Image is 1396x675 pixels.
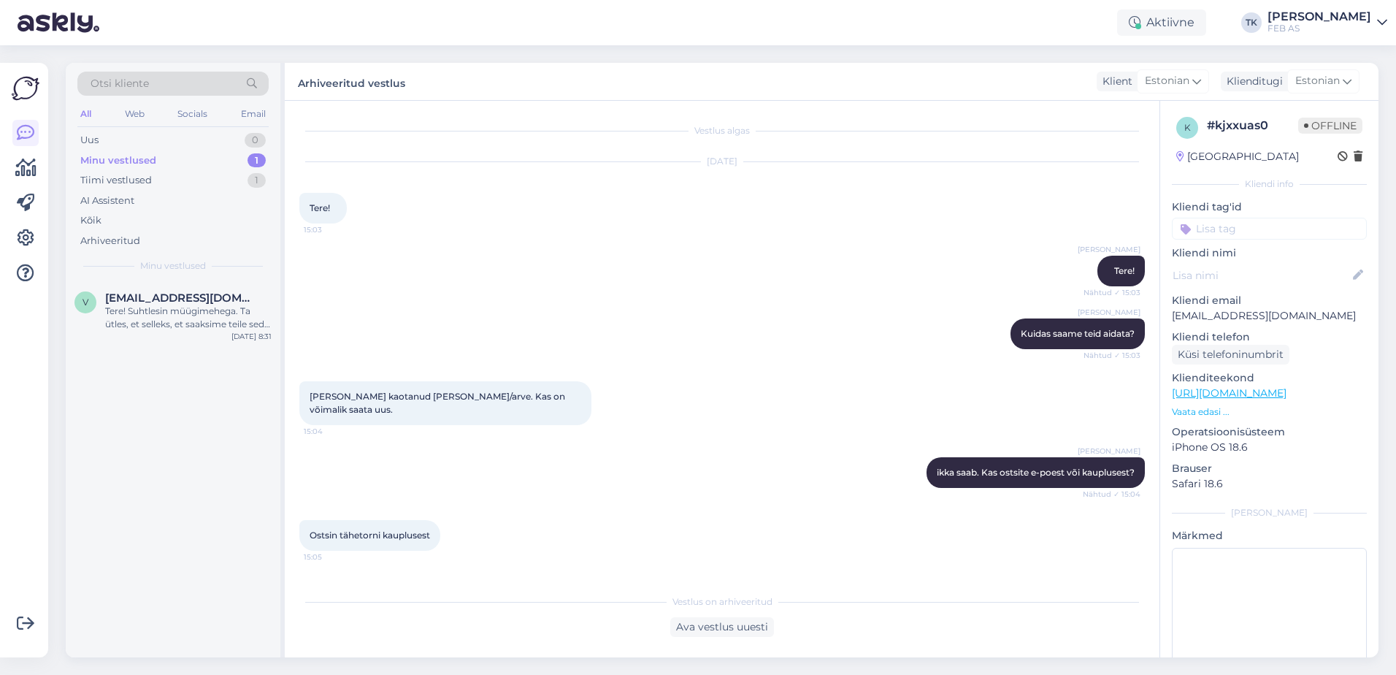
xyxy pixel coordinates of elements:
span: ikka saab. Kas ostsite e-poest või kauplusest? [937,467,1135,478]
div: Uus [80,133,99,148]
div: Klient [1097,74,1132,89]
span: 15:04 [304,426,358,437]
div: FEB AS [1267,23,1371,34]
span: Kuidas saame teid aidata? [1021,328,1135,339]
div: # kjxxuas0 [1207,117,1298,134]
p: Kliendi telefon [1172,329,1367,345]
span: Estonian [1145,73,1189,89]
div: Tiimi vestlused [80,173,152,188]
p: Klienditeekond [1172,370,1367,386]
input: Lisa nimi [1173,267,1350,283]
div: Küsi telefoninumbrit [1172,345,1289,365]
div: Kliendi info [1172,178,1367,191]
div: 1 [248,153,266,168]
div: [DATE] [299,155,1145,168]
div: 1 [248,173,266,188]
span: Offline [1298,118,1362,134]
div: Tere! Suhtlesin müügimehega. Ta ütles, et selleks, et saaksime teile seda toodet pakkuda, [PERSON... [105,305,272,331]
div: Socials [174,104,210,123]
span: k [1184,122,1191,133]
p: Safari 18.6 [1172,476,1367,492]
p: Kliendi tag'id [1172,199,1367,215]
div: Aktiivne [1117,9,1206,36]
div: Ava vestlus uuesti [670,617,774,637]
span: Vestlus on arhiveeritud [672,595,772,609]
span: visiitplus@mail.ru [105,291,257,305]
div: AI Assistent [80,194,134,208]
span: 15:05 [304,552,358,562]
div: Vestlus algas [299,124,1145,137]
span: v [83,297,88,308]
div: 0 [245,133,266,148]
p: Operatsioonisüsteem [1172,424,1367,440]
span: Nähtud ✓ 15:03 [1084,350,1140,361]
div: Kõik [80,213,101,228]
div: All [77,104,94,123]
span: Nähtud ✓ 15:03 [1084,287,1140,298]
div: [GEOGRAPHIC_DATA] [1176,149,1299,164]
div: Email [238,104,269,123]
div: Minu vestlused [80,153,156,168]
span: Estonian [1295,73,1340,89]
div: Arhiveeritud [80,234,140,248]
span: [PERSON_NAME] [1078,307,1140,318]
span: [PERSON_NAME] [1078,244,1140,255]
span: Ostsin tähetorni kauplusest [310,530,430,541]
span: Nähtud ✓ 15:04 [1083,489,1140,500]
a: [URL][DOMAIN_NAME] [1172,386,1286,400]
label: Arhiveeritud vestlus [298,72,405,91]
p: iPhone OS 18.6 [1172,440,1367,455]
span: Tere! [1114,265,1135,276]
span: [PERSON_NAME] [1078,446,1140,457]
div: [DATE] 8:31 [231,331,272,342]
span: [PERSON_NAME] kaotanud [PERSON_NAME]/arve. Kas on võimalik saata uus. [310,391,567,415]
input: Lisa tag [1172,218,1367,240]
p: Vaata edasi ... [1172,405,1367,419]
img: Askly Logo [12,75,39,102]
p: Märkmed [1172,528,1367,544]
div: [PERSON_NAME] [1267,11,1371,23]
p: Brauser [1172,461,1367,476]
span: 15:03 [304,224,358,235]
p: Kliendi email [1172,293,1367,308]
div: Web [122,104,147,123]
a: [PERSON_NAME]FEB AS [1267,11,1387,34]
span: Minu vestlused [140,259,206,272]
div: Klienditugi [1221,74,1283,89]
span: Otsi kliente [91,76,149,91]
p: [EMAIL_ADDRESS][DOMAIN_NAME] [1172,308,1367,324]
span: Tere! [310,202,330,213]
p: Kliendi nimi [1172,245,1367,261]
div: TK [1241,12,1262,33]
div: [PERSON_NAME] [1172,506,1367,519]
